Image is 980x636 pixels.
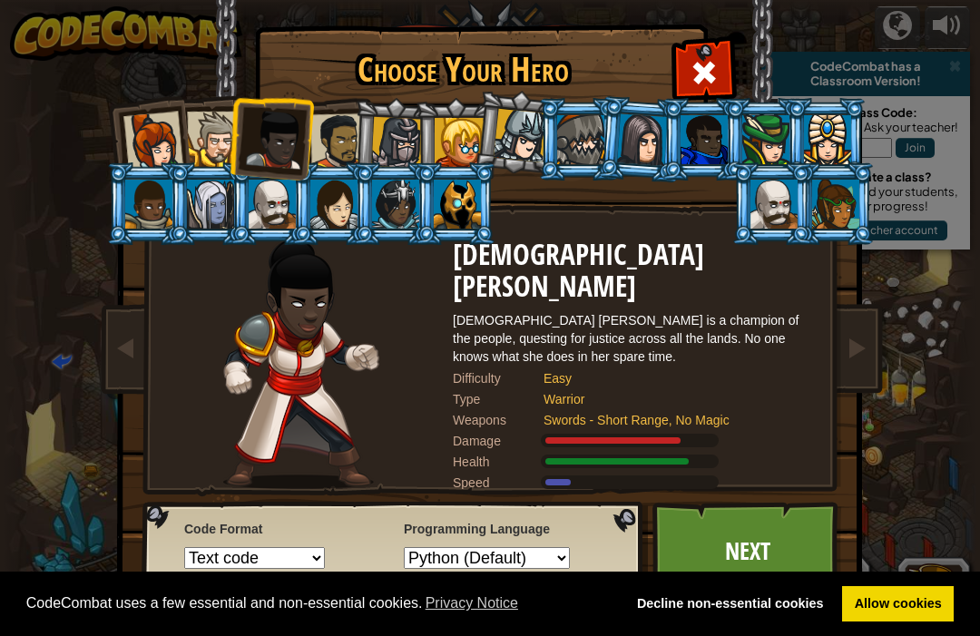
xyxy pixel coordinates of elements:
div: Easy [544,369,798,387]
li: Pender Spellbane [785,98,867,181]
li: Gordon the Stalwart [661,98,743,181]
div: Warrior [544,390,798,408]
div: Type [453,390,544,408]
a: learn more about cookies [423,590,522,617]
li: Senick Steelclaw [538,98,620,181]
li: Amara Arrowhead [351,96,437,183]
li: Alejandro the Duelist [290,97,374,181]
li: Omarn Brewstone [597,95,684,183]
div: Weapons [453,411,544,429]
div: [DEMOGRAPHIC_DATA] [PERSON_NAME] is a champion of the people, questing for justice across all the... [453,311,816,366]
li: Okar Stompfoot [731,162,813,245]
div: Swords - Short Range, No Magic [544,411,798,429]
li: Captain Anya Weston [103,94,191,183]
span: Programming Language [404,520,603,538]
li: Naria of the Leaf [723,98,805,181]
li: Sir Tharin Thunderfist [168,95,250,178]
li: Zana Woodheart [793,162,875,245]
a: allow cookies [842,586,954,622]
span: CodeCombat uses a few essential and non-essential cookies. [26,590,611,617]
div: Speed [453,474,544,492]
img: language-selector-background.png [142,502,648,605]
div: Moves at 6 meters per second. [453,474,816,492]
li: Illia Shieldsmith [291,162,373,245]
a: deny cookies [624,586,836,622]
li: Nalfar Cryptor [168,162,250,245]
li: Usara Master Wizard [353,162,435,245]
div: Health [453,453,544,471]
div: Deals 120% of listed Warrior weapon damage. [453,432,816,450]
div: Damage [453,432,544,450]
li: Lady Ida Justheart [226,92,315,181]
li: Okar Stompfoot [230,162,311,245]
h2: [DEMOGRAPHIC_DATA] [PERSON_NAME] [453,240,816,302]
li: Arryn Stonewall [106,162,188,245]
li: Miss Hushbaum [415,98,496,181]
h1: Choose Your Hero [259,51,667,89]
span: Code Format [184,520,383,538]
img: champion-pose.png [223,240,379,489]
li: Hattori Hanzō [472,87,562,178]
div: Gains 140% of listed Warrior armor health. [453,453,816,471]
div: Difficulty [453,369,544,387]
li: Ritic the Cold [415,162,496,245]
a: Next [652,502,842,602]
